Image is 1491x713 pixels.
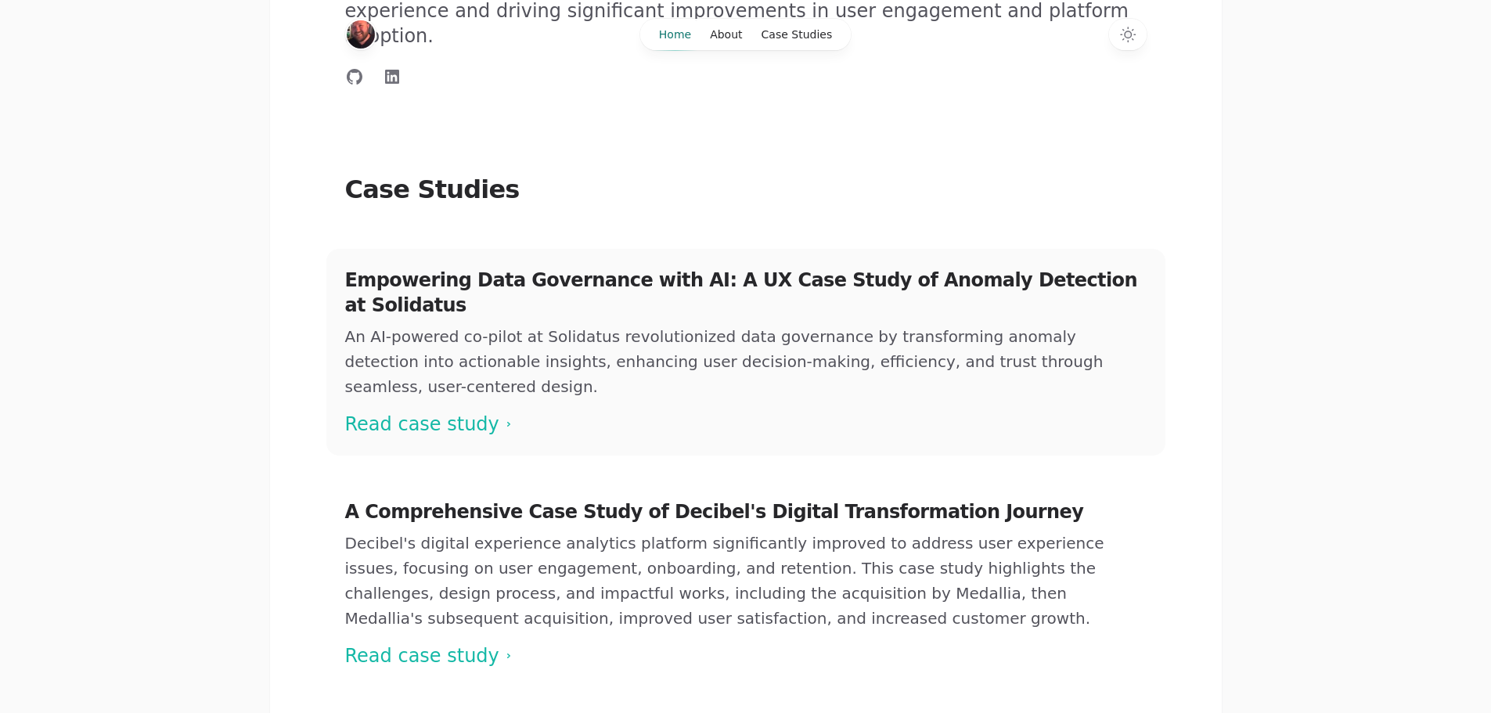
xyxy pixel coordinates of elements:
a: Empowering Data Governance with AI: A UX Case Study of Anomaly Detection at Solidatus [345,269,1137,316]
a: Connect with me on GitHub [345,67,364,86]
button: Switch to dark theme [1109,19,1147,50]
a: Home [347,20,375,49]
a: About [700,19,751,50]
a: Home [650,19,700,50]
h2: Case Studies [345,174,1147,205]
a: Connect with me on LinkedIn [383,67,402,86]
a: A Comprehensive Case Study of Decibel's Digital Transformation Journey [345,501,1084,523]
a: Case Studies [752,19,842,50]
